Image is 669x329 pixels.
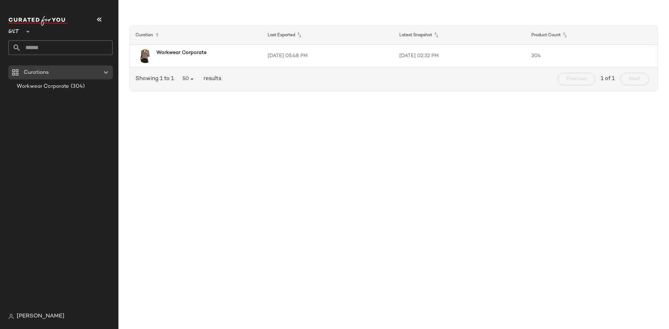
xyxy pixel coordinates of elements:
span: (304) [69,83,85,91]
td: [DATE] 05:48 PM [262,45,394,67]
td: [DATE] 02:32 PM [394,45,526,67]
th: Latest Snapshot [394,25,526,45]
span: results [201,75,221,83]
th: Product Count [526,25,658,45]
span: Gilt [8,24,20,36]
span: [PERSON_NAME] [17,312,64,321]
span: 50 [182,76,195,82]
td: 304 [526,45,658,67]
img: 1411284963_RLLATH.jpg [138,49,152,63]
th: Curation [130,25,262,45]
button: 50 [177,73,201,85]
span: Showing 1 to 1 [136,75,177,83]
img: cfy_white_logo.C9jOOHJF.svg [8,16,68,26]
span: 1 of 1 [601,75,615,83]
span: Curations [24,69,49,77]
span: Workwear Corporate [17,83,69,91]
th: Last Exported [262,25,394,45]
b: Workwear Corporate [156,49,207,56]
img: svg%3e [8,314,14,319]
